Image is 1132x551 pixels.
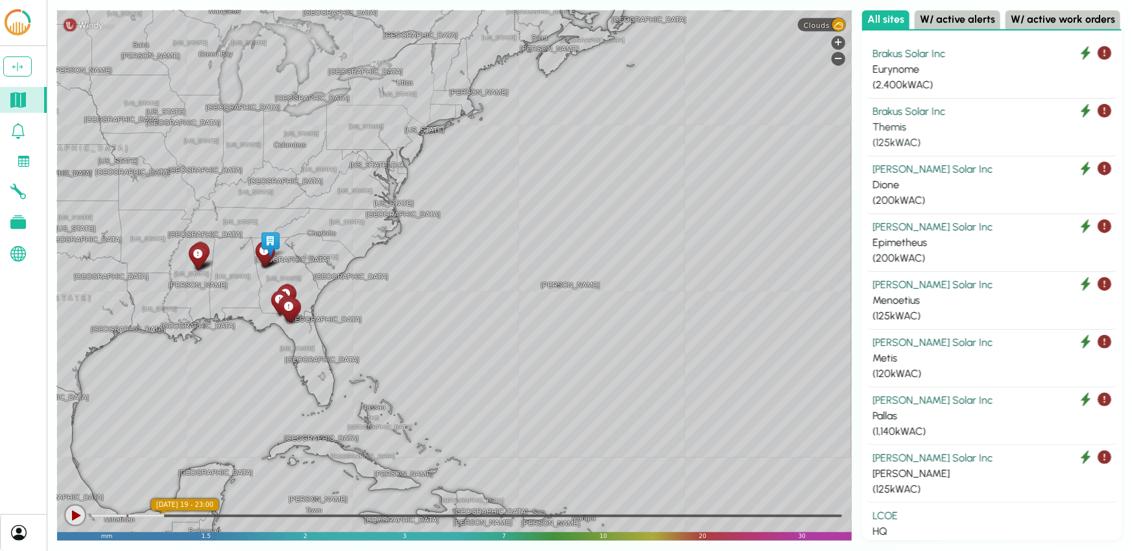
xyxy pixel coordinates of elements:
[873,177,1111,193] div: Dione
[873,450,1111,466] div: [PERSON_NAME] Solar Inc
[873,162,1111,177] div: [PERSON_NAME] Solar Inc
[1006,10,1120,29] button: W/ active work orders
[873,77,1111,93] div: ( 2,400 kWAC)
[873,46,1111,62] div: Brakus Solar Inc
[873,251,1111,266] div: ( 200 kWAC)
[189,239,211,269] div: Hyperion
[867,214,1116,272] button: [PERSON_NAME] Solar Inc Epimetheus (200kWAC)
[862,10,1122,31] div: Select site list category
[862,10,909,29] button: All sites
[873,524,1111,539] div: HQ
[873,335,1111,350] div: [PERSON_NAME] Solar Inc
[873,508,1111,524] div: LCOE
[832,52,845,66] div: Zoom out
[873,424,1111,439] div: ( 1,140 kWAC)
[151,499,219,511] div: local time
[873,119,1111,135] div: Themis
[873,482,1111,497] div: ( 125 kWAC)
[151,499,219,511] div: [DATE] 19 - 23:00
[253,239,276,268] div: Theia
[873,350,1111,366] div: Metis
[832,36,845,49] div: Zoom in
[873,135,1111,151] div: ( 125 kWAC)
[276,282,298,311] div: Aura
[276,293,298,323] div: Crius
[867,99,1116,156] button: Brakus Solar Inc Themis (125kWAC)
[187,241,210,271] div: Epimetheus
[274,282,297,312] div: Styx
[867,503,1116,545] button: LCOE HQ
[873,193,1111,208] div: ( 200 kWAC)
[915,10,1000,29] button: W/ active alerts
[873,293,1111,308] div: Menoetius
[278,295,300,324] div: Astraeus
[867,445,1116,503] button: [PERSON_NAME] Solar Inc [PERSON_NAME] (125kWAC)
[259,230,282,259] div: HQ
[867,156,1116,214] button: [PERSON_NAME] Solar Inc Dione (200kWAC)
[873,408,1111,424] div: Pallas
[873,277,1111,293] div: [PERSON_NAME] Solar Inc
[873,308,1111,324] div: ( 125 kWAC)
[804,21,830,29] span: Clouds
[253,239,276,269] div: Asteria
[867,387,1116,445] button: [PERSON_NAME] Solar Inc Pallas (1,140kWAC)
[186,241,209,271] div: Dione
[873,62,1111,77] div: Eurynome
[2,8,33,38] img: LCOE.ai
[187,243,210,272] div: Themis
[867,272,1116,330] button: [PERSON_NAME] Solar Inc Menoetius (125kWAC)
[269,288,291,317] div: Cronus
[867,330,1116,387] button: [PERSON_NAME] Solar Inc Metis (120kWAC)
[873,393,1111,408] div: [PERSON_NAME] Solar Inc
[873,219,1111,235] div: [PERSON_NAME] Solar Inc
[873,104,1111,119] div: Brakus Solar Inc
[873,466,1111,482] div: [PERSON_NAME]
[867,41,1116,99] button: Brakus Solar Inc Eurynome (2,400kWAC)
[873,366,1111,382] div: ( 120 kWAC)
[873,235,1111,251] div: Epimetheus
